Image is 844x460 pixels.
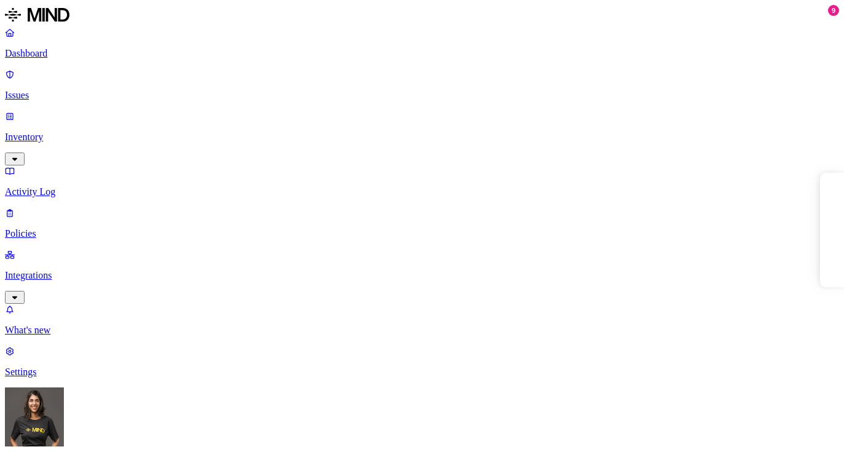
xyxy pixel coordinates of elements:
[5,132,839,143] p: Inventory
[5,90,839,101] p: Issues
[5,270,839,281] p: Integrations
[5,111,839,164] a: Inventory
[5,5,69,25] img: MIND
[5,249,839,302] a: Integrations
[5,304,839,336] a: What's new
[5,387,64,446] img: Dor Amitai
[5,325,839,336] p: What's new
[5,346,839,378] a: Settings
[5,207,839,239] a: Policies
[5,48,839,59] p: Dashboard
[5,27,839,59] a: Dashboard
[828,5,839,16] div: 9
[5,165,839,197] a: Activity Log
[5,186,839,197] p: Activity Log
[5,228,839,239] p: Policies
[5,367,839,378] p: Settings
[5,69,839,101] a: Issues
[5,5,839,27] a: MIND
